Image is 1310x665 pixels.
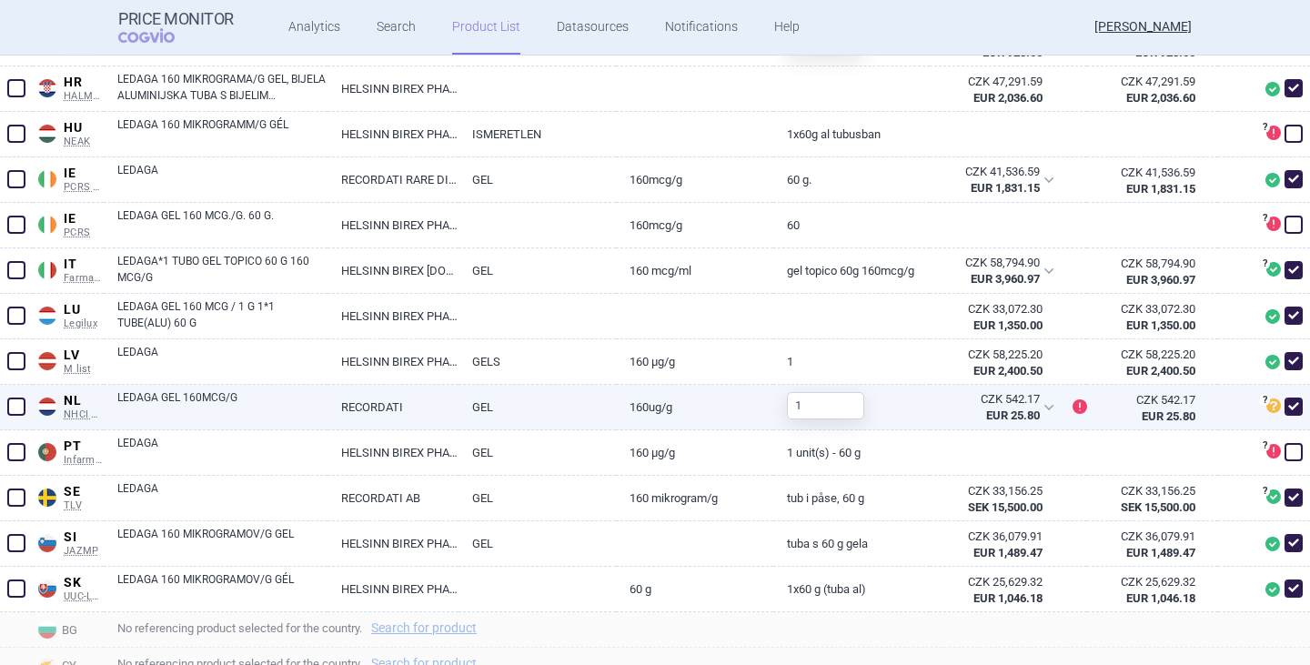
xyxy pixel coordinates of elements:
[1087,157,1218,205] a: CZK 41,536.59EUR 1,831.15
[33,571,104,603] a: SKSKUUC-LP A
[943,483,1043,516] abbr: SP-CAU-010 Švédsko
[327,430,458,475] a: HELSINN BIREX PHARMACEUTICALS, LTD.
[942,391,1040,408] div: CZK 542.17
[943,301,1043,317] div: CZK 33,072.30
[1087,567,1218,614] a: CZK 25,629.32EUR 1,046.18
[117,116,327,149] a: LEDAGA 160 MIKROGRAMM/G GÉL
[64,227,104,239] span: PCRS
[117,435,327,468] a: LEDAGA
[773,567,931,611] a: 1x60 g (tuba Al)
[1087,66,1218,114] a: CZK 47,291.59EUR 2,036.60
[943,529,1043,545] div: CZK 36,079.91
[33,389,104,421] a: NLNLNHCI Medicijnkosten
[64,317,104,330] span: Legilux
[38,216,56,234] img: Ireland
[33,298,104,330] a: LULULegilux
[458,430,616,475] a: GEL
[64,545,104,558] span: JAZMP
[64,181,104,194] span: PCRS Hitech
[38,443,56,461] img: Portugal
[64,499,104,512] span: TLV
[458,521,616,566] a: GEL
[118,10,234,28] strong: Price Monitor
[458,248,616,293] a: GEL
[942,164,1040,196] abbr: SP-CAU-010 Irsko
[38,125,56,143] img: Hungary
[33,253,104,285] a: ITITFarmadati
[327,157,458,202] a: RECORDATI RARE DISEASES U.K.
[117,480,327,513] a: LEDAGA
[1087,521,1218,569] a: CZK 36,079.91EUR 1,489.47
[1101,483,1195,499] div: CZK 33,156.25
[117,162,327,195] a: LEDAGA
[327,385,458,429] a: RECORDATI
[33,116,104,148] a: HUHUNEAK
[64,575,104,591] span: SK
[458,157,616,202] a: GEL
[117,253,327,286] a: LEDAGA*1 TUBO GEL TOPICO 60 G 160 MCG/G
[1101,529,1195,545] div: CZK 36,079.91
[64,363,104,376] span: M list
[773,521,931,566] a: tuba s 60 g gela
[64,90,104,103] span: HALMED PCL SUMMARY
[616,567,773,611] a: 60 g
[117,571,327,604] a: LEDAGA 160 MIKROGRAMOV/G GÉL
[943,347,1043,379] abbr: SP-CAU-010 Lotyšsko
[943,74,1043,90] div: CZK 47,291.59
[117,344,327,377] a: LEDAGA
[64,348,104,364] span: LV
[327,66,458,111] a: HELSINN BIREX PHARMACEUTICALS LTD.
[1126,273,1195,287] strong: EUR 3,960.97
[1126,591,1195,605] strong: EUR 1,046.18
[327,521,458,566] a: HELSINN BIREX PHARMACEUTICALS LTD.
[1101,301,1195,317] div: CZK 33,072.30
[33,162,104,194] a: IEIEPCRS Hitech
[1101,256,1195,272] div: CZK 58,794.90
[118,28,200,43] span: COGVIO
[327,339,458,384] a: HELSINN BIREX PHARMACEUTICAL LTD., [GEOGRAPHIC_DATA]
[38,261,56,279] img: Italy
[943,574,1043,607] abbr: SP-CAU-010 Slovensko
[1135,45,1195,59] strong: EUR 928.55
[64,166,104,182] span: IE
[942,391,1040,424] abbr: SP-CAU-010 Nizozemsko hrazené LP
[327,567,458,611] a: HELSINN BIREX PHARMACEUTICALS LTD.
[1259,122,1270,133] span: ?
[943,301,1043,334] abbr: SP-CAU-010 Lucembursko
[930,385,1065,430] div: CZK 542.17EUR 25.80
[327,203,458,247] a: HELSINN BIREX PHARMACEUTICALS LTD.
[33,526,104,558] a: SISIJAZMP
[33,344,104,376] a: LVLVM list
[1101,165,1195,181] div: CZK 41,536.59
[1126,364,1195,378] strong: EUR 2,400.50
[943,347,1043,363] div: CZK 58,225.20
[1101,74,1195,90] div: CZK 47,291.59
[1126,546,1195,559] strong: EUR 1,489.47
[943,483,1043,499] div: CZK 33,156.25
[1259,395,1270,406] span: ?
[38,79,56,97] img: Croatia
[458,339,616,384] a: GELS
[64,408,104,421] span: NHCI Medicijnkosten
[1259,440,1270,451] span: ?
[1087,248,1218,296] a: CZK 58,794.90EUR 3,960.97
[117,617,1310,639] span: No referencing product selected for the country.
[1101,347,1195,363] div: CZK 58,225.20
[773,476,931,520] a: Tub i påse, 60 g
[38,352,56,370] img: Latvia
[118,10,234,45] a: Price MonitorCOGVIO
[64,393,104,409] span: NL
[943,574,1043,590] div: CZK 25,629.32
[117,71,327,104] a: LEDAGA 160 MIKROGRAMA/G GEL, BIJELA ALUMINIJSKA TUBA S BIJELIM POLIPROPILENSKIM ZATVARAČEM S NAVO...
[117,389,327,422] a: LEDAGA GEL 160MCG/G
[1087,294,1218,341] a: CZK 33,072.30EUR 1,350.00
[930,157,1065,203] div: CZK 41,536.59EUR 1,831.15
[773,430,931,475] a: 1 unit(s) - 60 g
[38,534,56,552] img: Slovenia
[458,476,616,520] a: GEL
[327,112,458,156] a: HELSINN BIREX PHARMACEUTICALS LIMITED
[1087,339,1218,387] a: CZK 58,225.20EUR 2,400.50
[64,211,104,227] span: IE
[64,590,104,603] span: UUC-LP A
[773,157,931,202] a: 60 G.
